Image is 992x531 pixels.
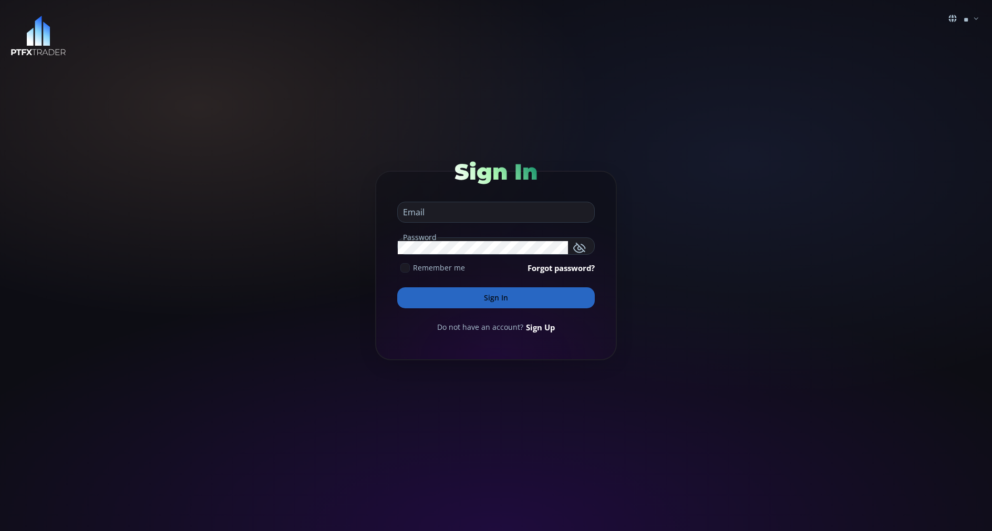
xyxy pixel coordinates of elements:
span: Remember me [413,262,465,273]
div: Do not have an account? [397,321,595,333]
img: LOGO [11,16,66,56]
button: Sign In [397,287,595,308]
a: Sign Up [526,321,555,333]
span: Sign In [454,158,538,185]
a: Forgot password? [528,262,595,274]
